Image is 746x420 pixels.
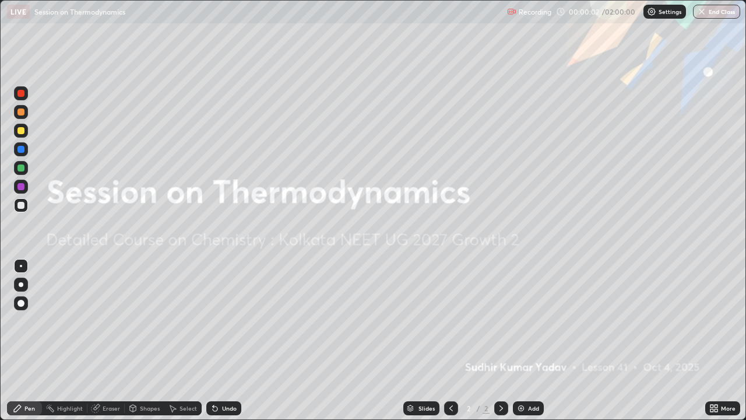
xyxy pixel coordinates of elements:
div: / [477,405,480,412]
div: Highlight [57,405,83,411]
button: End Class [693,5,740,19]
img: end-class-cross [697,7,706,16]
p: Session on Thermodynamics [34,7,125,16]
div: Pen [24,405,35,411]
div: 2 [463,405,474,412]
img: add-slide-button [516,404,526,413]
div: Slides [418,405,435,411]
img: class-settings-icons [647,7,656,16]
div: Select [180,405,197,411]
div: More [721,405,736,411]
div: Eraser [103,405,120,411]
p: Settings [659,9,681,15]
div: 2 [483,403,490,414]
p: LIVE [10,7,26,16]
div: Undo [222,405,237,411]
img: recording.375f2c34.svg [507,7,516,16]
p: Recording [519,8,551,16]
div: Add [528,405,539,411]
div: Shapes [140,405,160,411]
